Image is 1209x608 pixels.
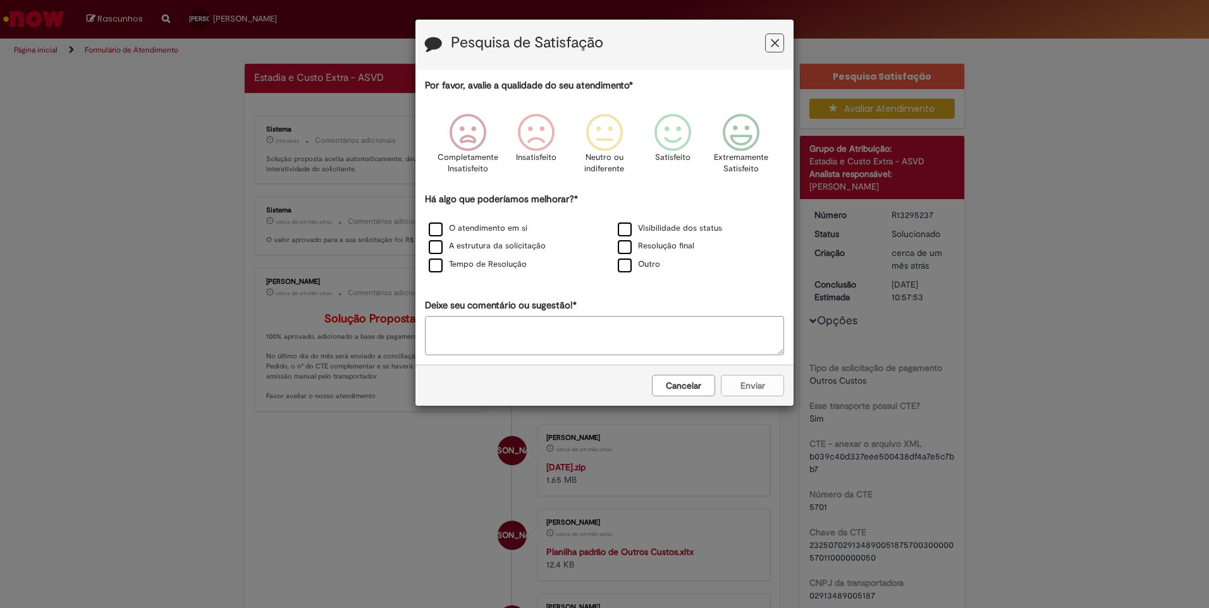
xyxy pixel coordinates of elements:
[652,375,715,396] button: Cancelar
[425,299,577,312] label: Deixe seu comentário ou sugestão!*
[582,152,627,175] p: Neutro ou indiferente
[425,79,633,92] label: Por favor, avalie a qualidade do seu atendimento*
[709,104,773,191] div: Extremamente Satisfeito
[618,240,694,252] label: Resolução final
[641,104,705,191] div: Satisfeito
[425,193,784,274] div: Há algo que poderíamos melhorar?*
[572,104,637,191] div: Neutro ou indiferente
[618,258,660,271] label: Outro
[429,258,527,271] label: Tempo de Resolução
[714,152,768,175] p: Extremamente Satisfeito
[451,35,603,51] label: Pesquisa de Satisfação
[504,104,568,191] div: Insatisfeito
[429,222,527,234] label: O atendimento em si
[438,152,498,175] p: Completamente Insatisfeito
[516,152,556,164] p: Insatisfeito
[435,104,500,191] div: Completamente Insatisfeito
[618,222,722,234] label: Visibilidade dos status
[429,240,546,252] label: A estrutura da solicitação
[655,152,690,164] p: Satisfeito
